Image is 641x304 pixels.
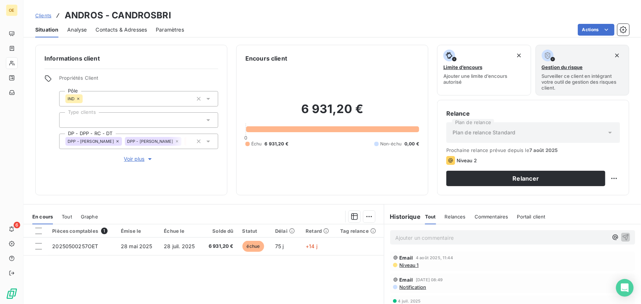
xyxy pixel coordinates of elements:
span: Email [400,277,413,283]
span: DT - [PERSON_NAME] [187,139,230,144]
span: Graphe [81,214,98,220]
button: Gestion du risqueSurveiller ce client en intégrant votre outil de gestion des risques client. [536,45,630,95]
span: Surveiller ce client en intégrant votre outil de gestion des risques client. [542,73,623,91]
div: Pièces comptables [52,228,112,234]
span: échue [242,241,264,252]
span: Tout [425,214,436,220]
span: 0,00 € [404,141,419,147]
h6: Relance [446,109,620,118]
span: Non-échu [380,141,401,147]
input: Ajouter une valeur [83,95,89,102]
span: Paramètres [156,26,184,33]
span: 0 [244,135,247,141]
span: Commentaires [475,214,508,220]
span: 28 mai 2025 [121,243,152,249]
div: Statut [242,228,267,234]
div: Solde dû [206,228,234,234]
span: En cours [32,214,53,220]
span: 75 j [275,243,284,249]
span: Situation [35,26,58,33]
span: Clients [35,12,51,18]
span: Relances [445,214,466,220]
input: Ajouter une valeur [65,117,71,123]
span: 6 [14,222,20,228]
div: Délai [275,228,297,234]
span: Gestion du risque [542,64,583,70]
span: 6 931,20 € [265,141,289,147]
span: Limite d’encours [443,64,482,70]
img: Logo LeanPay [6,288,18,300]
button: Voir plus [59,155,218,163]
span: Prochaine relance prévue depuis le [446,147,620,153]
span: DPP - [PERSON_NAME] [127,139,173,144]
span: Tout [62,214,72,220]
h6: Informations client [44,54,218,63]
span: 20250500257OET [52,243,98,249]
span: Portail client [517,214,545,220]
span: 6 931,20 € [206,243,234,250]
span: 7 août 2025 [529,147,558,153]
button: Relancer [446,171,605,186]
h3: ANDROS - CANDROSBRI [65,9,171,22]
span: Analyse [67,26,87,33]
span: Contacts & Adresses [96,26,147,33]
a: Clients [35,12,51,19]
span: Notification [399,284,426,290]
span: Niveau 1 [399,262,419,268]
span: Propriétés Client [59,75,218,85]
input: Ajouter une valeur [187,138,193,145]
span: 1 [101,228,108,234]
button: Actions [578,24,615,36]
button: Limite d’encoursAjouter une limite d’encours autorisé [437,45,531,95]
span: Email [400,255,413,261]
span: Ajouter une limite d’encours autorisé [443,73,525,85]
div: OE [6,4,18,16]
span: DPP - [PERSON_NAME] [68,139,114,144]
span: Échu [251,141,262,147]
div: Retard [306,228,331,234]
span: +14 j [306,243,317,249]
span: 4 juil. 2025 [398,299,421,303]
span: Voir plus [124,155,154,163]
h6: Encours client [245,54,287,63]
h2: 6 931,20 € [245,102,419,124]
span: 4 août 2025, 11:44 [416,256,453,260]
div: Tag relance [340,228,379,234]
div: Échue le [164,228,197,234]
span: Plan de relance Standard [453,129,516,136]
h6: Historique [384,212,421,221]
span: IND [68,97,75,101]
div: Open Intercom Messenger [616,279,634,297]
span: [DATE] 08:49 [416,278,443,282]
span: Niveau 2 [457,158,477,163]
div: Émise le [121,228,155,234]
span: 28 juil. 2025 [164,243,195,249]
